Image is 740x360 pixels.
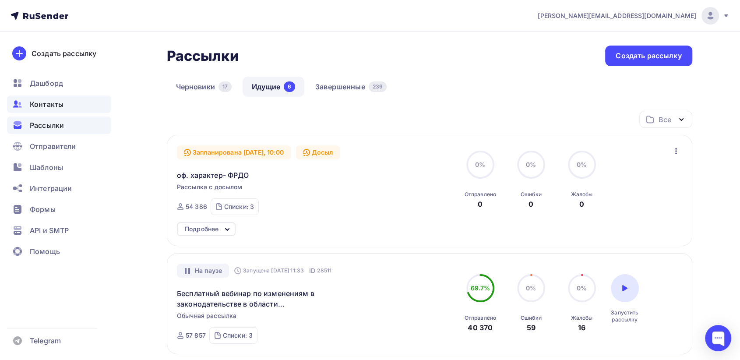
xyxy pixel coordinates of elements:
[616,51,681,61] div: Создать рассылку
[639,111,692,128] button: Все
[571,314,592,321] div: Жалобы
[579,199,584,209] div: 0
[167,77,241,97] a: Черновики17
[223,331,253,340] div: Списки: 3
[30,78,63,88] span: Дашборд
[186,331,206,340] div: 57 857
[470,284,490,292] span: 69.7%
[30,141,76,152] span: Отправители
[234,267,304,274] div: Запущена [DATE] 11:33
[30,99,63,109] span: Контакты
[30,225,69,236] span: API и SMTP
[284,81,295,92] div: 6
[577,161,587,168] span: 0%
[218,81,232,92] div: 17
[177,145,291,159] div: Запланирована [DATE], 10:00
[465,191,496,198] div: Отправлено
[30,120,64,131] span: Рассылки
[526,161,536,168] span: 0%
[32,48,96,59] div: Создать рассылку
[7,74,111,92] a: Дашборд
[7,95,111,113] a: Контакты
[521,191,542,198] div: Ошибки
[30,335,61,346] span: Telegram
[7,116,111,134] a: Рассылки
[177,311,236,320] span: Обычная рассылка
[611,309,639,323] div: Запустить рассылку
[7,159,111,176] a: Шаблоны
[465,314,496,321] div: Отправлено
[317,266,331,275] span: 28511
[185,224,218,234] div: Подробнее
[296,145,340,159] div: Досыл
[577,284,587,292] span: 0%
[177,183,243,191] span: Рассылка с досылом
[538,11,696,20] span: [PERSON_NAME][EMAIL_ADDRESS][DOMAIN_NAME]
[306,77,396,97] a: Завершенные239
[538,7,729,25] a: [PERSON_NAME][EMAIL_ADDRESS][DOMAIN_NAME]
[369,81,387,92] div: 239
[527,322,536,333] div: 59
[475,161,485,168] span: 0%
[309,266,315,275] span: ID
[186,202,207,211] div: 54 386
[659,114,671,125] div: Все
[578,322,585,333] div: 16
[177,264,229,278] div: На паузе
[30,162,63,173] span: Шаблоны
[30,183,72,194] span: Интеграции
[7,138,111,155] a: Отправители
[521,314,542,321] div: Ошибки
[177,288,327,309] a: Бесплатный вебинар по изменениям в законодательстве в области промышленной безопасности с [DATE]
[468,322,493,333] div: 40 370
[177,170,249,180] span: оф. характер- ФРДО
[243,77,304,97] a: Идущие6
[571,191,592,198] div: Жалобы
[167,47,239,65] h2: Рассылки
[529,199,533,209] div: 0
[478,199,483,209] div: 0
[7,201,111,218] a: Формы
[30,204,56,215] span: Формы
[224,202,254,211] div: Списки: 3
[30,246,60,257] span: Помощь
[526,284,536,292] span: 0%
